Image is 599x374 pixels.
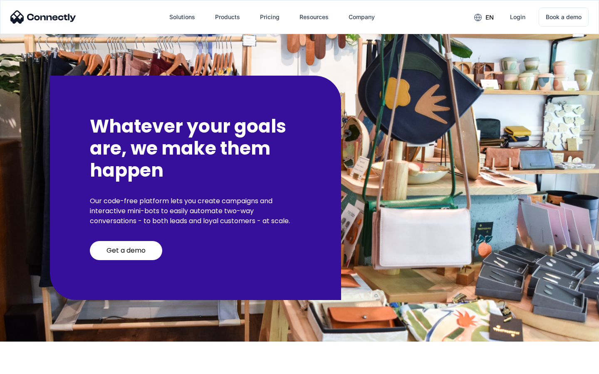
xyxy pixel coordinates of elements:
[503,7,532,27] a: Login
[349,11,375,23] div: Company
[299,11,329,23] div: Resources
[485,12,494,23] div: en
[90,116,301,181] h2: Whatever your goals are, we make them happen
[169,11,195,23] div: Solutions
[260,11,280,23] div: Pricing
[253,7,286,27] a: Pricing
[539,7,589,27] a: Book a demo
[90,241,162,260] a: Get a demo
[17,359,50,371] ul: Language list
[215,11,240,23] div: Products
[10,10,76,24] img: Connectly Logo
[510,11,525,23] div: Login
[106,246,146,255] div: Get a demo
[90,196,301,226] p: Our code-free platform lets you create campaigns and interactive mini-bots to easily automate two...
[8,359,50,371] aside: Language selected: English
